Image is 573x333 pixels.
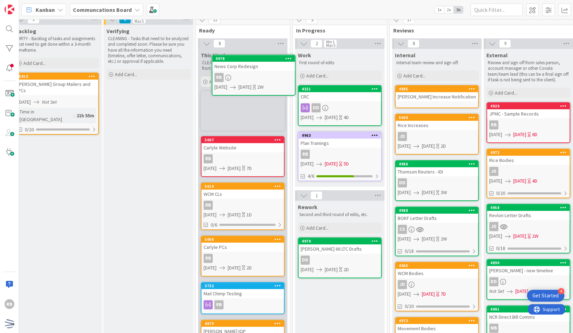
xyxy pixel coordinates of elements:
div: 4890 [490,260,570,265]
span: 0/18 [496,245,505,252]
span: 0 [119,15,131,24]
span: Add Card... [306,73,329,79]
span: 0/20 [25,126,34,133]
span: [DATE] [489,131,502,138]
div: RB [299,150,381,159]
div: 4965 [396,262,478,269]
span: [DATE] [422,189,435,196]
i: Not Set [489,288,504,294]
div: 4321 [302,87,381,91]
span: : [74,112,75,119]
div: 4879 [205,321,284,326]
span: Verifying [106,28,130,35]
span: [DATE] [489,177,502,185]
span: 0/6 [211,221,217,229]
b: Communcations Board [73,6,132,13]
a: 5013[PERSON_NAME] Group Mailers and PCs[DATE]Not SetTime in [GEOGRAPHIC_DATA]:21h 55m0/20 [15,73,99,135]
div: 3W [441,189,447,196]
span: 3 [306,16,318,24]
div: 4991 [490,307,570,312]
a: 3732Mail Chimp TestingRB [201,282,285,314]
div: Plan Trainings [299,139,381,148]
span: 4/6 [308,172,314,180]
span: [DATE] [515,288,528,295]
div: [PERSON_NAME] Increase Notification [396,92,478,101]
div: 4970 [299,238,381,244]
div: 2D [247,264,252,272]
a: 4988BOKF Letter DraftsCS[DATE][DATE]2W0/18 [395,207,479,256]
div: 4972Rice Bodies [487,149,570,165]
div: DD [489,277,498,286]
div: 4879 [201,320,284,327]
span: 0/18 [405,247,414,255]
div: 4929JPMC - Sample Records [487,103,570,118]
div: RB [201,254,284,263]
div: JD [489,222,498,231]
span: [DATE] [489,232,502,240]
span: Work [298,52,311,59]
span: [DATE] [228,165,241,172]
a: 5006Carlyle PCsRB[DATE][DATE]2D [201,236,285,276]
a: 4958Revlon Letter DraftsJD[DATE][DATE]2W0/18 [486,204,570,253]
div: RB [214,300,223,309]
div: RB [201,201,284,210]
span: Rework [298,203,317,210]
div: Rice Bodies [487,156,570,165]
div: RB [204,254,213,263]
span: [DATE] [422,235,435,243]
div: 3732Mail Chimp Testing [201,283,284,298]
div: 4988BOKF Letter Drafts [396,207,478,223]
span: Internal [395,52,416,59]
div: JD [396,132,478,141]
a: 5007Carlyle WebsiteRB[DATE][DATE]7D [201,136,285,177]
div: 6D [532,131,537,138]
div: RB [489,120,498,129]
div: 3732 [201,283,284,289]
div: 3732 [205,283,284,288]
p: DIRTY - Backlog of tasks and assignments that need to get done within a 3-month timeframe. [16,36,97,53]
span: Backlog [15,28,36,35]
div: 4958Revlon Letter Drafts [487,205,570,220]
span: Add Card... [209,79,232,85]
div: 2W [532,232,538,240]
span: 0/20 [405,303,414,310]
div: 5013[PERSON_NAME] Group Mailers and PCs [16,73,98,95]
a: 4965WCM BodiesJD[DATE][DATE]7D0/20 [395,262,479,311]
span: [DATE] [325,114,338,121]
p: First round of edits [299,60,380,66]
a: 4970[PERSON_NAME] 66 LTC DraftsDD[DATE][DATE]2D [298,237,382,278]
div: CS [396,225,478,234]
p: CLEANING - Tasks that need to be analyzed and completed soon. Please be sure you have all the inf... [108,36,189,64]
a: 5019WCM CLsRB[DATE][DATE]1D0/6 [201,183,285,230]
div: 4D [532,177,537,185]
div: 4963Plan Trainings [299,132,381,148]
span: Kanban [36,6,55,14]
a: 4885[PERSON_NAME] Increase Notification [395,85,479,108]
div: 4965WCM Bodies [396,262,478,278]
div: DD [301,256,310,265]
div: Max 5 [326,44,335,47]
div: JD [489,167,498,176]
a: 4890[PERSON_NAME] - new timelineDDNot Set[DATE] [486,259,570,300]
span: 8 [213,39,225,48]
div: 4986 [396,161,478,167]
div: NCR Direct Bill Comms [487,312,570,321]
div: JD [487,167,570,176]
div: 4986Thomson Reuters - IDI [396,161,478,176]
span: In Progress [296,27,378,34]
span: 2 [310,39,322,48]
a: 4986Thomson Reuters - IDIDD[DATE][DATE]3W [395,160,479,201]
a: 5009Rice IncreasesJD[DATE][DATE]2D [395,114,479,155]
span: [DATE] [301,114,314,121]
span: [DATE] [398,290,411,298]
div: 4958 [487,205,570,211]
input: Quick Filter... [470,3,523,16]
span: [DATE] [422,142,435,150]
div: RB [5,299,14,309]
div: 4890 [487,260,570,266]
div: 4885 [399,87,478,91]
div: 4958 [490,205,570,210]
div: 5006 [205,237,284,242]
span: Add Card... [403,73,426,79]
span: 2x [444,6,454,13]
